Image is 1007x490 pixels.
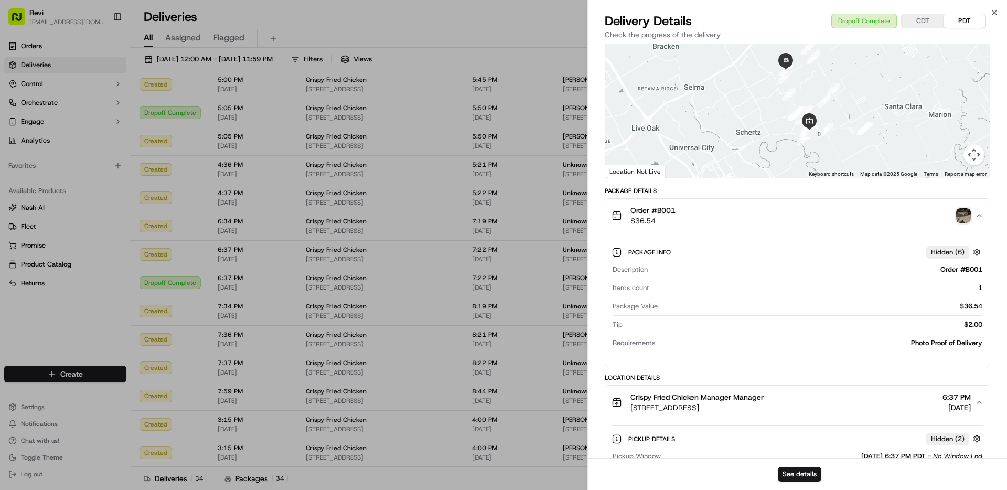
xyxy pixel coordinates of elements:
span: Hidden ( 6 ) [931,248,965,257]
span: Items count [613,283,649,293]
a: Report a map error [945,171,987,177]
span: Pylon [104,178,127,186]
div: $36.54 [662,302,982,311]
div: Location Details [605,374,990,382]
button: PDT [944,14,985,28]
button: Keyboard shortcuts [809,171,854,178]
div: 12 [801,41,815,55]
a: 📗Knowledge Base [6,148,84,167]
button: Map camera controls [963,144,984,165]
a: Terms (opens in new tab) [924,171,938,177]
div: We're available if you need us! [36,111,133,119]
div: Photo Proof of Delivery [659,338,982,348]
a: 💻API Documentation [84,148,173,167]
button: CDT [902,14,944,28]
span: [DATE] [942,402,971,413]
div: 1 [654,283,982,293]
span: Hidden ( 2 ) [931,434,965,444]
button: Hidden (2) [926,432,983,445]
div: 24 [797,131,811,145]
div: Location Not Live [605,165,666,178]
div: 31 [792,106,806,120]
input: Got a question? Start typing here... [27,68,189,79]
span: Crispy Fried Chicken Manager Manager [630,392,764,402]
div: 33 [778,70,791,84]
img: Nash [10,10,31,31]
span: $36.54 [630,216,676,226]
span: Order #B001 [630,205,676,216]
div: Package Details [605,187,990,195]
div: 💻 [89,153,97,162]
button: See details [778,467,821,482]
div: Start new chat [36,100,172,111]
div: 20 [788,106,802,120]
button: Hidden (6) [926,246,983,259]
span: Knowledge Base [21,152,80,163]
span: [STREET_ADDRESS] [630,402,764,413]
button: Start new chat [178,103,191,116]
p: Check the progress of the delivery [605,29,990,40]
div: 32 [782,88,796,101]
span: Pickup Details [628,435,677,443]
button: Crispy Fried Chicken Manager Manager[STREET_ADDRESS]6:37 PM[DATE] [605,386,990,419]
button: Order #B001$36.54photo_proof_of_delivery image [605,199,990,232]
div: 4 [858,122,871,135]
p: Welcome 👋 [10,42,191,59]
a: Powered byPylon [74,177,127,186]
img: photo_proof_of_delivery image [956,208,971,223]
div: Order #B001$36.54photo_proof_of_delivery image [605,232,990,367]
span: Package Info [628,248,673,257]
span: Pickup Window [613,452,661,461]
span: [DATE] 6:37 PM PDT [861,452,926,461]
a: Open this area in Google Maps (opens a new window) [608,164,642,178]
span: API Documentation [99,152,168,163]
div: 📗 [10,153,19,162]
span: Delivery Details [605,13,692,29]
div: 1 [818,94,831,108]
div: 25 [804,126,818,140]
span: Tip [613,320,623,329]
div: 21 [796,112,809,125]
span: - [928,452,931,461]
div: 3 [859,122,873,135]
div: 14 [827,83,840,97]
div: $2.00 [627,320,982,329]
div: Order #B001 [652,265,982,274]
span: Requirements [613,338,655,348]
div: 13 [807,50,820,64]
div: 15 [798,105,812,119]
img: Google [608,164,642,178]
span: Description [613,265,648,274]
span: Map data ©2025 Google [860,171,917,177]
span: Package Value [613,302,658,311]
img: 1736555255976-a54dd68f-1ca7-489b-9aae-adbdc363a1c4 [10,100,29,119]
span: No Window End [933,452,982,461]
div: 29 [800,124,814,137]
span: 6:37 PM [942,392,971,402]
div: 2 [857,122,871,135]
div: 5 [819,123,833,136]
